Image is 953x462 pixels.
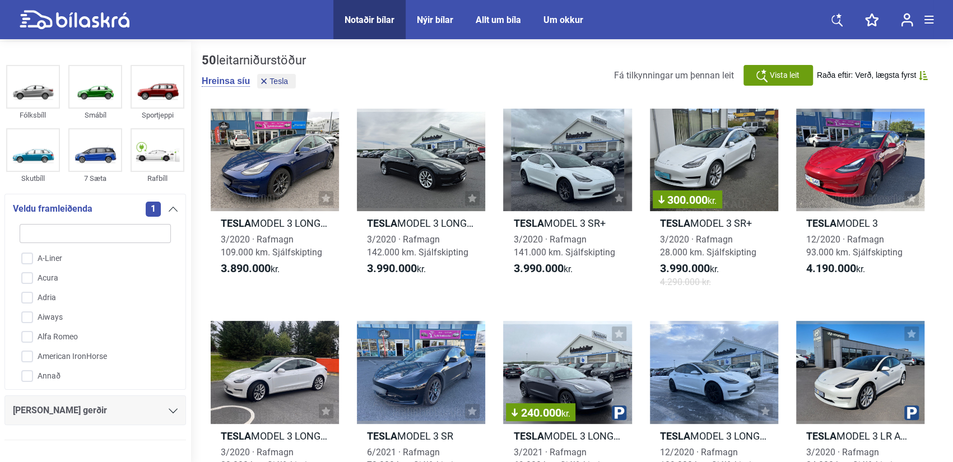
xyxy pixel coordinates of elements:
[211,430,339,442] h2: MODEL 3 LONG RANGE
[708,195,717,206] span: kr.
[660,217,690,229] b: Tesla
[6,172,60,185] div: Skutbíll
[660,262,719,276] span: kr.
[806,430,836,442] b: Tesla
[513,262,572,276] span: kr.
[660,430,690,442] b: Tesla
[650,430,778,442] h2: MODEL 3 LONG RANGE
[796,430,924,442] h2: MODEL 3 LR AWD
[513,430,543,442] b: Tesla
[269,77,288,85] span: Tesla
[68,109,122,122] div: Smábíl
[503,109,631,298] a: TeslaMODEL 3 SR+3/2020 · Rafmagn141.000 km. Sjálfskipting3.990.000kr.
[146,202,161,217] span: 1
[202,53,216,67] b: 50
[476,15,521,25] a: Allt um bíla
[796,109,924,298] a: TeslaMODEL 312/2020 · Rafmagn93.000 km. Sjálfskipting4.190.000kr.
[658,194,717,206] span: 300.000
[614,70,734,81] span: Fá tilkynningar um þennan leit
[770,69,799,81] span: Vista leit
[901,13,913,27] img: user-login.svg
[660,262,710,275] b: 3.990.000
[612,405,626,420] img: parking.png
[367,217,397,229] b: Tesla
[650,109,778,298] a: 300.000kr.TeslaMODEL 3 SR+3/2020 · Rafmagn28.000 km. Sjálfskipting3.990.000kr.4.290.000 kr.
[904,405,919,420] img: parking.png
[221,262,280,276] span: kr.
[367,262,417,275] b: 3.990.000
[345,15,394,25] a: Notaðir bílar
[806,262,865,276] span: kr.
[202,76,250,87] button: Hreinsa síu
[512,407,570,418] span: 240.000
[221,430,251,442] b: Tesla
[357,109,485,298] a: TeslaMODEL 3 LONG RANGE3/2020 · Rafmagn142.000 km. Sjálfskipting3.990.000kr.
[367,430,397,442] b: Tesla
[806,234,903,258] span: 12/2020 · Rafmagn 93.000 km. Sjálfskipting
[221,217,251,229] b: Tesla
[660,234,756,258] span: 3/2020 · Rafmagn 28.000 km. Sjálfskipting
[513,217,543,229] b: Tesla
[257,74,296,88] button: Tesla
[357,430,485,442] h2: MODEL 3 SR
[357,217,485,230] h2: MODEL 3 LONG RANGE
[817,71,916,80] span: Raða eftir: Verð, lægsta fyrst
[68,172,122,185] div: 7 Sæta
[367,234,468,258] span: 3/2020 · Rafmagn 142.000 km. Sjálfskipting
[650,217,778,230] h2: MODEL 3 SR+
[211,217,339,230] h2: MODEL 3 LONG RANGE AWD
[513,262,563,275] b: 3.990.000
[503,217,631,230] h2: MODEL 3 SR+
[13,403,107,418] span: [PERSON_NAME] gerðir
[202,53,306,68] div: leitarniðurstöður
[817,71,928,80] button: Raða eftir: Verð, lægsta fyrst
[417,15,453,25] a: Nýir bílar
[13,201,92,217] span: Veldu framleiðenda
[561,408,570,419] span: kr.
[6,109,60,122] div: Fólksbíll
[796,217,924,230] h2: MODEL 3
[211,109,339,298] a: TeslaMODEL 3 LONG RANGE AWD3/2020 · Rafmagn109.000 km. Sjálfskipting3.890.000kr.
[513,234,615,258] span: 3/2020 · Rafmagn 141.000 km. Sjálfskipting
[131,109,184,122] div: Sportjeppi
[221,262,271,275] b: 3.890.000
[543,15,583,25] a: Um okkur
[806,262,856,275] b: 4.190.000
[503,430,631,442] h2: MODEL 3 LONG RANGE
[660,276,711,288] span: 4.290.000 kr.
[806,217,836,229] b: Tesla
[131,172,184,185] div: Rafbíll
[221,234,322,258] span: 3/2020 · Rafmagn 109.000 km. Sjálfskipting
[367,262,426,276] span: kr.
